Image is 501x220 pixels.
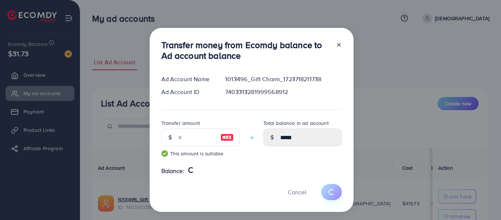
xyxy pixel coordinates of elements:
[220,133,234,142] img: image
[263,119,329,127] label: Total balance in ad account
[288,188,306,196] span: Cancel
[156,75,220,83] div: Ad Account Name
[161,40,330,61] h3: Transfer money from Ecomdy balance to Ad account balance
[219,88,347,96] div: 7403313281999568912
[470,187,495,214] iframe: Chat
[161,150,240,157] small: This amount is suitable
[156,88,220,96] div: Ad Account ID
[279,184,315,200] button: Cancel
[161,167,184,175] span: Balance:
[161,150,168,157] img: guide
[161,119,200,127] label: Transfer amount
[219,75,347,83] div: 1013496_Gift Charm_1723718211738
